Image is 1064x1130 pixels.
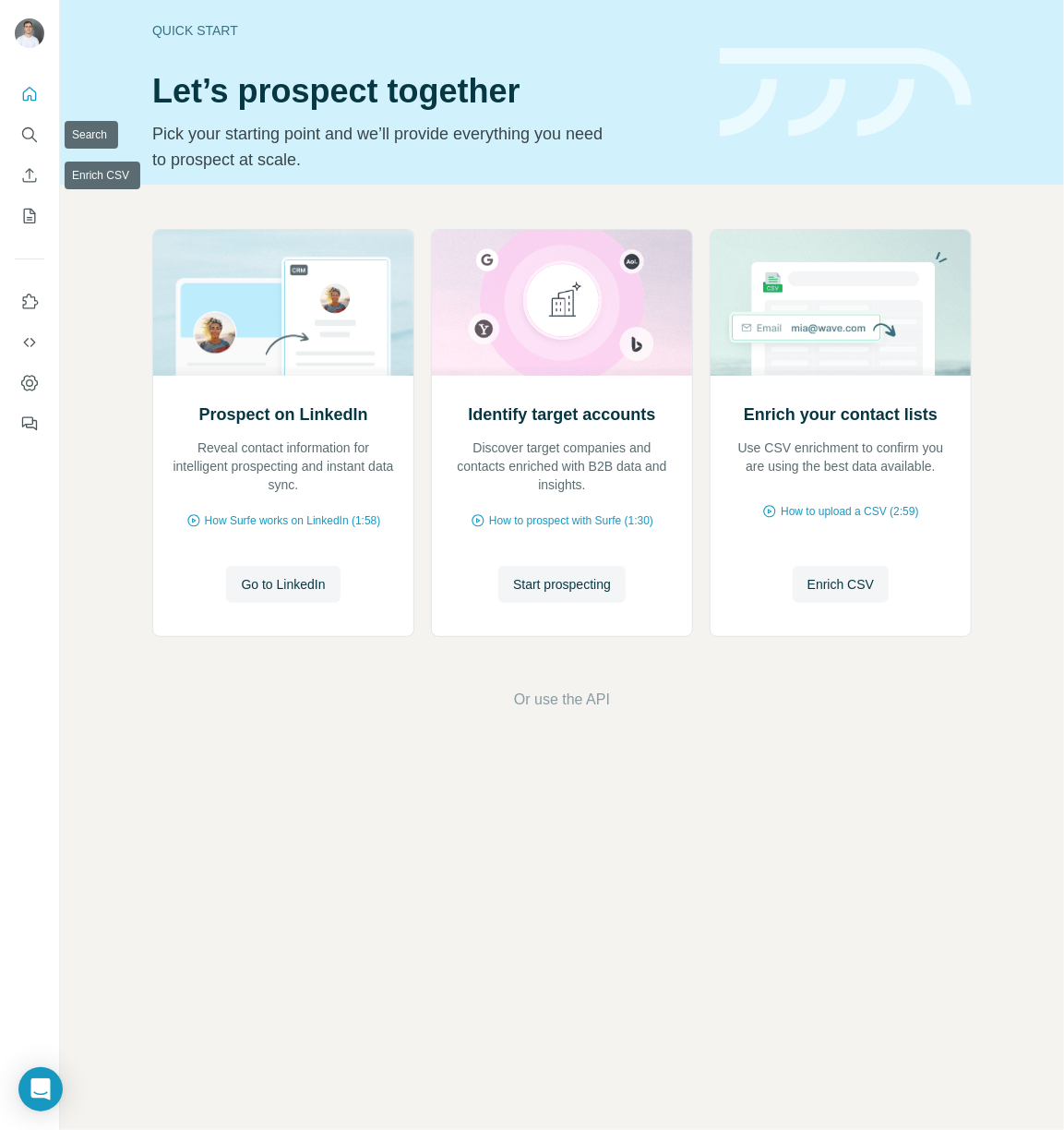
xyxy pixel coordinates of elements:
span: Go to LinkedIn [241,575,325,594]
span: How to prospect with Surfe (1:30) [489,512,653,529]
img: Identify target accounts [431,230,693,376]
button: Enrich CSV [793,566,889,603]
button: Go to LinkedIn [226,566,340,603]
p: Reveal contact information for intelligent prospecting and instant data sync. [172,439,395,494]
button: Use Surfe on LinkedIn [15,285,44,319]
img: banner [720,48,972,138]
button: Enrich CSV [15,159,44,192]
span: How to upload a CSV (2:59) [781,503,918,520]
p: Use CSV enrichment to confirm you are using the best data available. [729,439,952,475]
button: Quick start [15,78,44,111]
button: Search [15,118,44,151]
button: My lists [15,199,44,233]
span: Enrich CSV [807,575,874,594]
h2: Prospect on LinkedIn [198,402,367,427]
p: Discover target companies and contacts enriched with B2B data and insights. [450,439,674,494]
button: Dashboard [15,367,44,400]
div: Quick start [152,21,698,40]
img: Avatar [15,18,44,48]
button: Use Surfe API [15,326,44,359]
div: Open Intercom Messenger [18,1067,63,1112]
span: How Surfe works on LinkedIn (1:58) [205,512,381,529]
h2: Identify target accounts [468,402,655,427]
span: Start prospecting [513,575,611,594]
img: Prospect on LinkedIn [152,230,414,376]
img: Enrich your contact lists [710,230,972,376]
button: Or use the API [514,689,610,711]
button: Start prospecting [498,566,626,603]
p: Pick your starting point and we’ll provide everything you need to prospect at scale. [152,121,615,173]
h1: Let’s prospect together [152,73,698,110]
button: Feedback [15,407,44,440]
h2: Enrich your contact lists [744,402,938,427]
